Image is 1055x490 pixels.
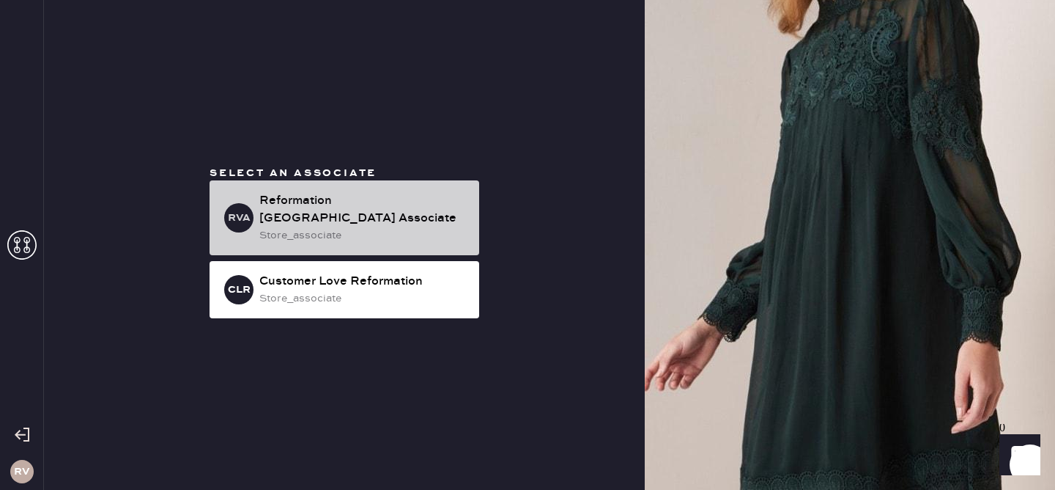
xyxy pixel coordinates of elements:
[985,424,1048,487] iframe: Front Chat
[228,285,251,295] h3: CLR
[14,467,29,477] h3: RV
[259,227,467,244] div: store_associate
[259,290,467,307] div: store_associate
[259,273,467,290] div: Customer Love Reformation
[210,167,377,180] span: Select an associate
[259,192,467,227] div: Reformation [GEOGRAPHIC_DATA] Associate
[228,213,251,223] h3: RVA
